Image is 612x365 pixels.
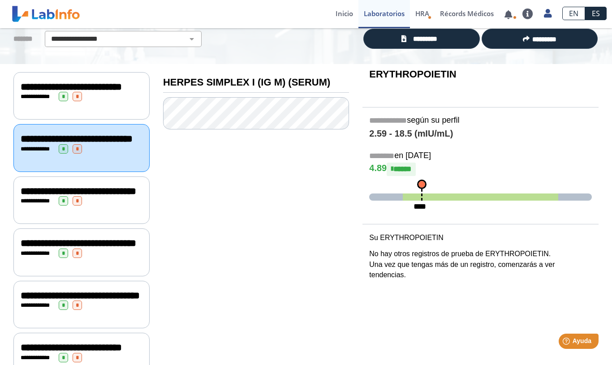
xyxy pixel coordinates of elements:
[369,116,592,126] h5: según su perfil
[369,129,592,139] h4: 2.59 - 18.5 (mIU/mL)
[585,7,607,20] a: ES
[415,9,429,18] span: HRA
[369,151,592,161] h5: en [DATE]
[532,330,602,355] iframe: Help widget launcher
[369,249,592,281] p: No hay otros registros de prueba de ERYTHROPOIETIN. Una vez que tengas más de un registro, comenz...
[562,7,585,20] a: EN
[369,232,592,243] p: Su ERYTHROPOIETIN
[163,77,330,88] b: HERPES SIMPLEX I (IG M) (SERUM)
[369,163,592,176] h4: 4.89
[369,69,456,80] b: ERYTHROPOIETIN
